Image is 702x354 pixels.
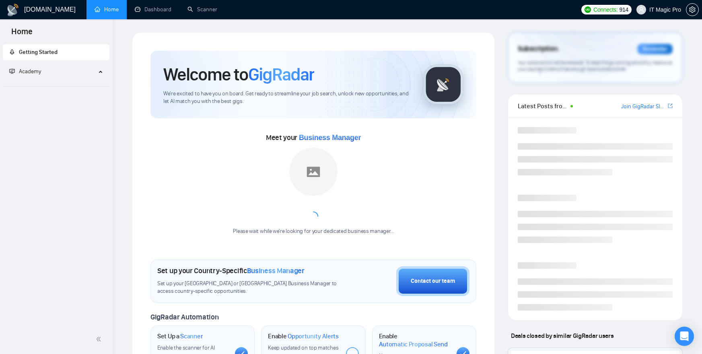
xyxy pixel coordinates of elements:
[593,5,618,14] span: Connects:
[299,134,361,142] span: Business Manager
[6,4,19,16] img: logo
[411,277,455,286] div: Contact our team
[5,26,39,43] span: Home
[668,103,673,109] span: export
[157,332,203,340] h1: Set Up a
[135,6,171,13] a: dashboardDashboard
[423,64,463,105] img: gigradar-logo.png
[518,42,558,56] span: Subscription
[3,83,109,88] li: Academy Homepage
[585,6,591,13] img: upwork-logo.png
[19,68,41,75] span: Academy
[288,332,339,340] span: Opportunity Alerts
[19,49,58,56] span: Getting Started
[96,335,104,343] span: double-left
[675,327,694,346] div: Open Intercom Messenger
[180,332,203,340] span: Scanner
[266,133,361,142] span: Meet your
[621,102,666,111] a: Join GigRadar Slack Community
[668,102,673,110] a: export
[619,5,628,14] span: 914
[9,68,15,74] span: fund-projection-screen
[686,6,698,13] span: setting
[638,7,644,12] span: user
[518,60,672,72] span: Your subscription will be renewed. To keep things running smoothly, make sure your payment method...
[3,44,109,60] li: Getting Started
[508,329,617,343] span: Deals closed by similar GigRadar users
[268,332,339,340] h1: Enable
[289,148,338,196] img: placeholder.png
[307,210,320,224] span: loading
[686,6,699,13] a: setting
[150,313,218,321] span: GigRadar Automation
[637,44,673,54] div: Reminder
[187,6,217,13] a: searchScanner
[157,280,345,295] span: Set up your [GEOGRAPHIC_DATA] or [GEOGRAPHIC_DATA] Business Manager to access country-specific op...
[518,101,568,111] span: Latest Posts from the GigRadar Community
[157,266,305,275] h1: Set up your Country-Specific
[9,49,15,55] span: rocket
[379,340,448,348] span: Automatic Proposal Send
[248,64,314,85] span: GigRadar
[9,68,41,75] span: Academy
[379,332,450,348] h1: Enable
[686,3,699,16] button: setting
[95,6,119,13] a: homeHome
[396,266,469,296] button: Contact our team
[163,64,314,85] h1: Welcome to
[163,90,410,105] span: We're excited to have you on board. Get ready to streamline your job search, unlock new opportuni...
[247,266,305,275] span: Business Manager
[228,228,398,235] div: Please wait while we're looking for your dedicated business manager...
